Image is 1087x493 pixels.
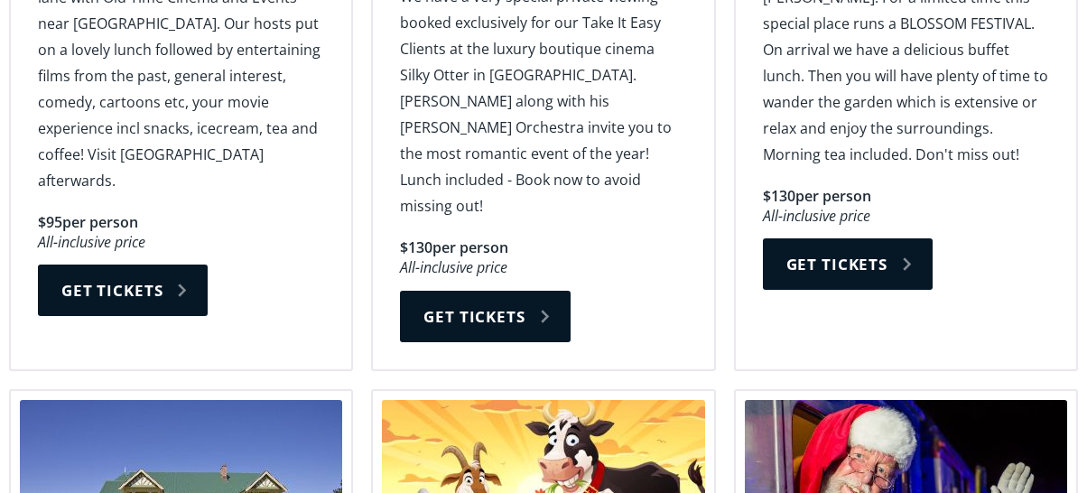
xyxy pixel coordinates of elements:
a: Get tickets [763,238,933,290]
div: $130 [763,186,795,207]
a: Get tickets [400,291,570,342]
div: $130 [400,237,432,258]
div: All-inclusive price [38,233,324,252]
div: per person [62,212,138,233]
div: per person [795,186,871,207]
a: Get tickets [38,265,208,316]
div: $95 [38,212,62,233]
div: All-inclusive price [400,258,686,277]
div: All-inclusive price [763,207,1049,226]
div: per person [432,237,508,258]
